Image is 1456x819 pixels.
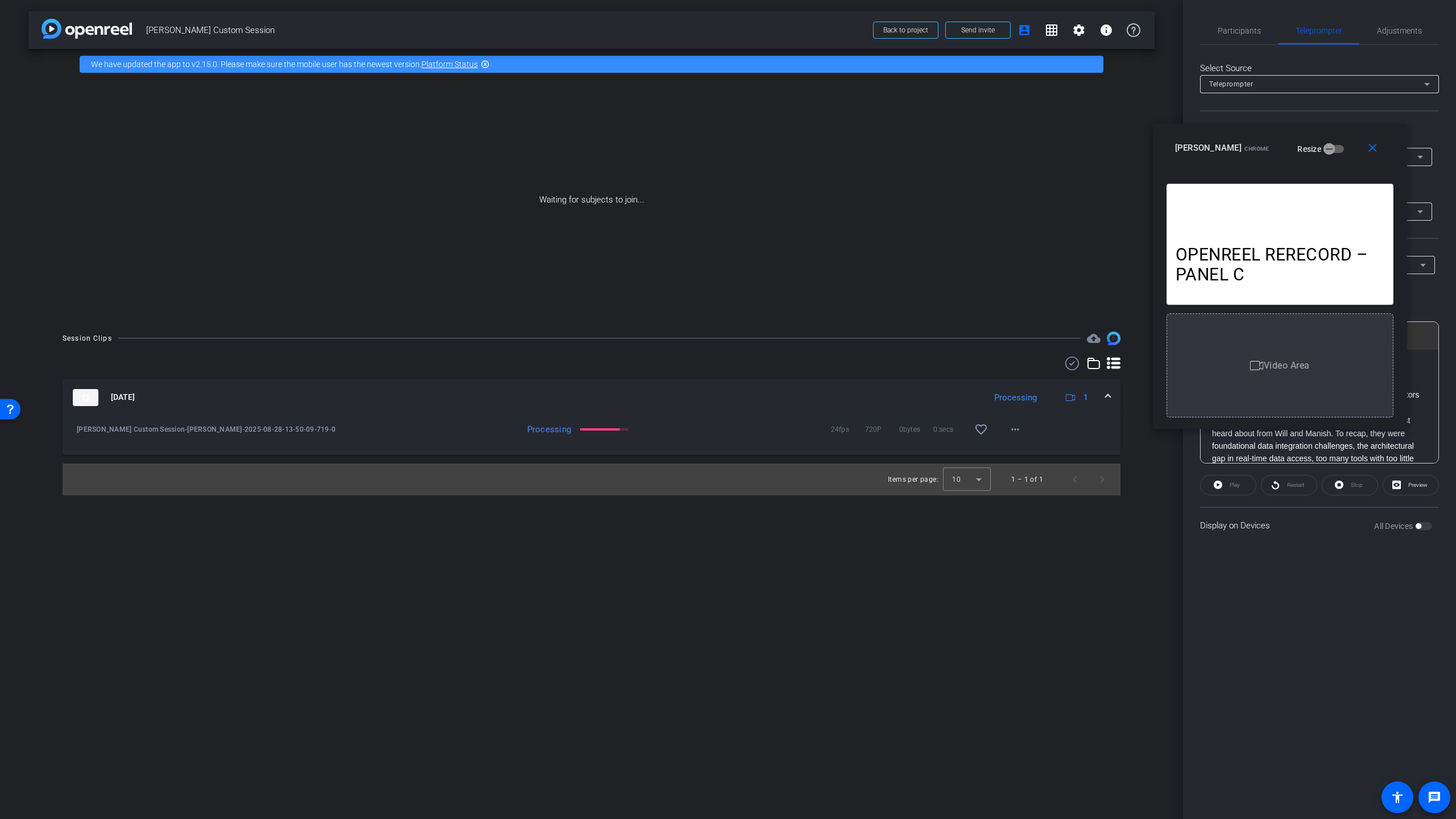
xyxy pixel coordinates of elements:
[1297,143,1323,155] label: Resize
[1072,23,1086,37] mat-icon: settings
[63,333,112,344] div: Session Clips
[1374,520,1415,532] label: All Devices
[77,424,342,435] span: [PERSON_NAME] Custom Session-[PERSON_NAME]-2025-08-28-13-50-09-719-0
[1377,27,1422,35] span: Adjustments
[1175,143,1242,153] span: [PERSON_NAME]
[961,26,995,35] span: Send invite
[42,19,132,39] img: app-logo
[988,391,1043,404] div: Processing
[1099,23,1113,37] mat-icon: info
[1244,146,1269,152] span: Chrome
[1045,23,1058,37] mat-icon: grid_on
[1264,359,1310,370] span: Video Area
[1200,62,1439,75] div: Select Source
[1296,27,1342,35] span: Teleprompter
[481,60,490,69] mat-icon: highlight_off
[1089,466,1116,493] button: Next page
[865,424,899,435] span: 720P
[1083,391,1088,403] span: 1
[1200,507,1439,544] div: Display on Devices
[831,424,865,435] span: 24fps
[1391,791,1404,804] mat-icon: accessibility
[80,56,1103,73] div: We have updated the app to v2.15.0. Please make sure the mobile user has the newest version.
[1428,791,1441,804] mat-icon: message
[1017,23,1031,37] mat-icon: account_box
[1408,482,1428,488] span: Preview
[456,424,577,435] div: Processing
[899,424,933,435] span: 0bytes
[1087,332,1101,345] mat-icon: cloud_upload
[1366,141,1380,155] mat-icon: close
[1218,27,1261,35] span: Participants
[883,26,928,34] span: Back to project
[73,389,98,406] img: thumb-nail
[888,474,938,485] div: Items per page:
[111,391,135,403] span: [DATE]
[421,60,478,69] a: Platform Status
[933,424,967,435] span: 0 secs
[146,19,866,42] span: [PERSON_NAME] Custom Session
[28,80,1155,320] div: Waiting for subjects to join...
[1176,245,1384,284] p: OPENREEL RERECORD – PANEL C
[1209,80,1253,88] span: Teleprompter
[1061,466,1089,493] button: Previous page
[1011,474,1043,485] div: 1 – 1 of 1
[1008,423,1022,436] mat-icon: more_horiz
[974,423,988,436] mat-icon: favorite_border
[1087,332,1101,345] span: Destinations for your clips
[1107,332,1120,345] img: Session clips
